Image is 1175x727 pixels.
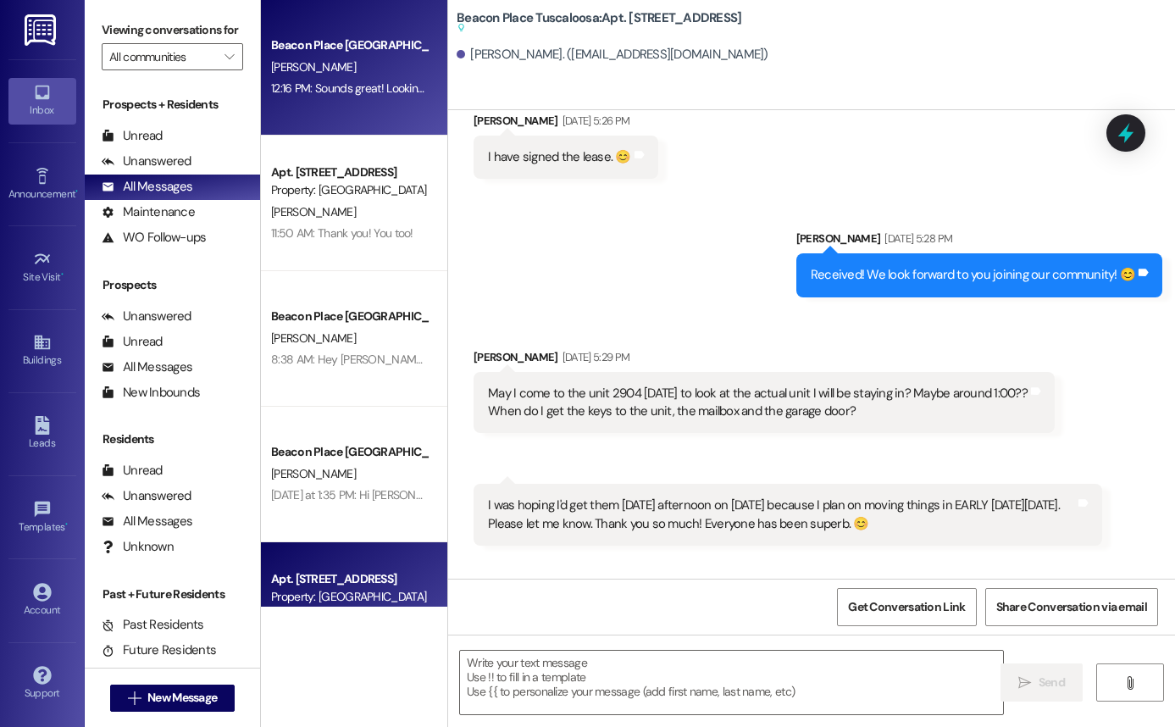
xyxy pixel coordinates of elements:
span: • [75,186,78,197]
label: Viewing conversations for [102,17,243,43]
b: Beacon Place Tuscaloosa: Apt. [STREET_ADDRESS] [457,9,741,37]
span: [PERSON_NAME] [271,466,356,481]
span: [PERSON_NAME] [271,59,356,75]
div: Unanswered [102,487,191,505]
div: Apt. [STREET_ADDRESS] [271,570,428,588]
button: Send [1000,663,1083,702]
div: 11:50 AM: Thank you! You too! [271,225,413,241]
a: Leads [8,411,76,457]
div: Unanswered [102,308,191,325]
div: [DATE] 5:26 PM [558,112,630,130]
span: Get Conversation Link [848,598,965,616]
div: [DATE] 5:28 PM [880,230,952,247]
span: [PERSON_NAME] [271,204,356,219]
div: Beacon Place [GEOGRAPHIC_DATA] Prospect [271,443,428,461]
div: Unanswered [102,153,191,170]
div: [DATE] 5:29 PM [558,348,630,366]
div: [PERSON_NAME]. ([EMAIL_ADDRESS][DOMAIN_NAME]) [457,46,768,64]
span: [PERSON_NAME] [271,330,356,346]
div: Prospects + Residents [85,96,260,114]
div: Maintenance [102,203,195,221]
a: Account [8,578,76,624]
div: Received! We look forward to you joining our community! 😊 [811,266,1135,284]
div: Beacon Place [GEOGRAPHIC_DATA] Prospect [271,36,428,54]
div: May I come to the unit 2904 [DATE] to look at the actual unit I will be staying in? Maybe around ... [488,385,1028,421]
button: Share Conversation via email [985,588,1158,626]
div: Unread [102,333,163,351]
div: Future Residents [102,641,216,659]
div: I was hoping I'd get them [DATE] afternoon on [DATE] because I plan on moving things in EARLY [DA... [488,497,1075,533]
i:  [224,50,234,64]
div: [PERSON_NAME] [796,230,1162,253]
a: Templates • [8,495,76,541]
div: Property: [GEOGRAPHIC_DATA] [GEOGRAPHIC_DATA] [271,588,428,606]
div: Apt. [STREET_ADDRESS] [271,164,428,181]
div: Unread [102,127,163,145]
span: Send [1039,674,1065,691]
div: Unread [102,462,163,480]
a: Inbox [8,78,76,124]
i:  [128,691,141,705]
div: Unknown [102,538,174,556]
div: All Messages [102,178,192,196]
span: • [65,519,68,530]
span: New Message [147,689,217,707]
div: 12:16 PM: Sounds great! Looking forward to seeing you then! [271,80,562,96]
input: All communities [109,43,216,70]
a: Support [8,661,76,707]
div: I have signed the lease. 😊 [488,148,631,166]
span: • [61,269,64,280]
i:  [1018,676,1031,690]
img: ResiDesk Logo [25,14,59,46]
div: Past Residents [102,616,204,634]
div: [PERSON_NAME] [474,348,1055,372]
div: Past + Future Residents [85,585,260,603]
span: Share Conversation via email [996,598,1147,616]
a: Buildings [8,328,76,374]
div: WO Follow-ups [102,229,206,247]
div: Residents [85,430,260,448]
div: New Inbounds [102,384,200,402]
div: Prospects [85,276,260,294]
div: Property: [GEOGRAPHIC_DATA] [GEOGRAPHIC_DATA] [271,181,428,199]
button: New Message [110,685,236,712]
div: Beacon Place [GEOGRAPHIC_DATA] Prospect [271,308,428,325]
div: All Messages [102,358,192,376]
div: All Messages [102,513,192,530]
button: Get Conversation Link [837,588,976,626]
i:  [1123,676,1136,690]
a: Site Visit • [8,245,76,291]
div: [PERSON_NAME] [474,112,658,136]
